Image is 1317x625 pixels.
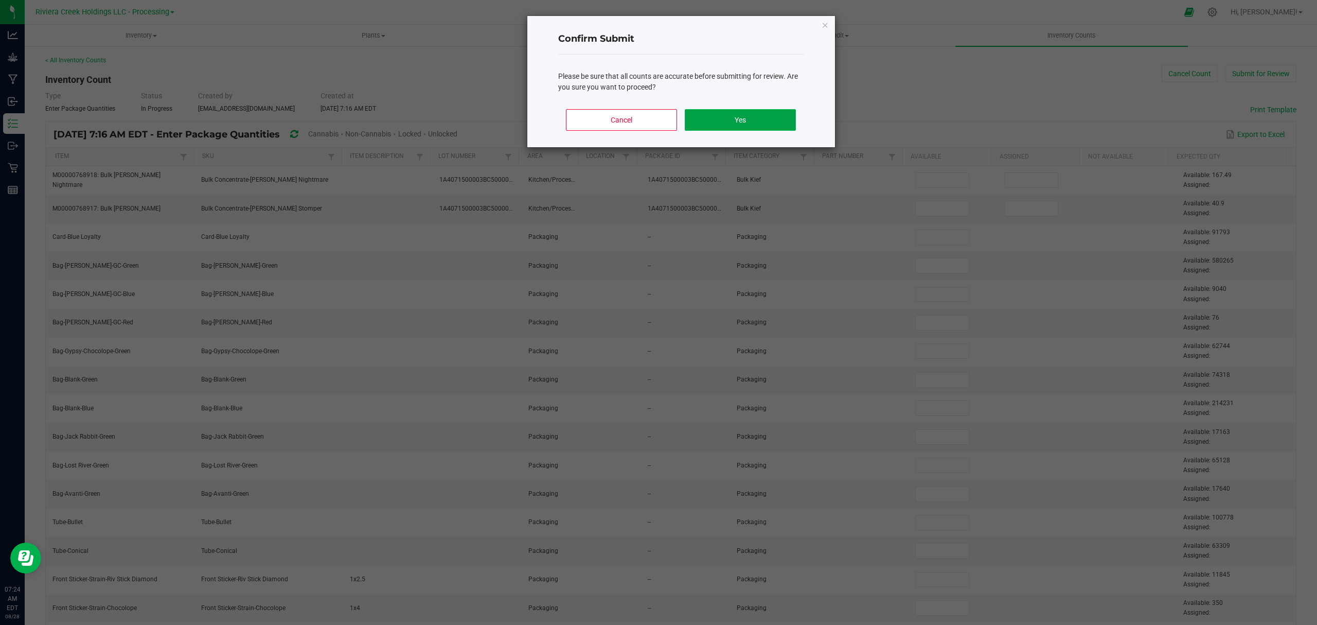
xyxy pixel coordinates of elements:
[566,109,677,131] button: Cancel
[558,71,804,93] div: Please be sure that all counts are accurate before submitting for review. Are you sure you want t...
[822,19,829,31] button: Close
[558,32,804,46] h4: Confirm Submit
[10,543,41,574] iframe: Resource center
[685,109,795,131] button: Yes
